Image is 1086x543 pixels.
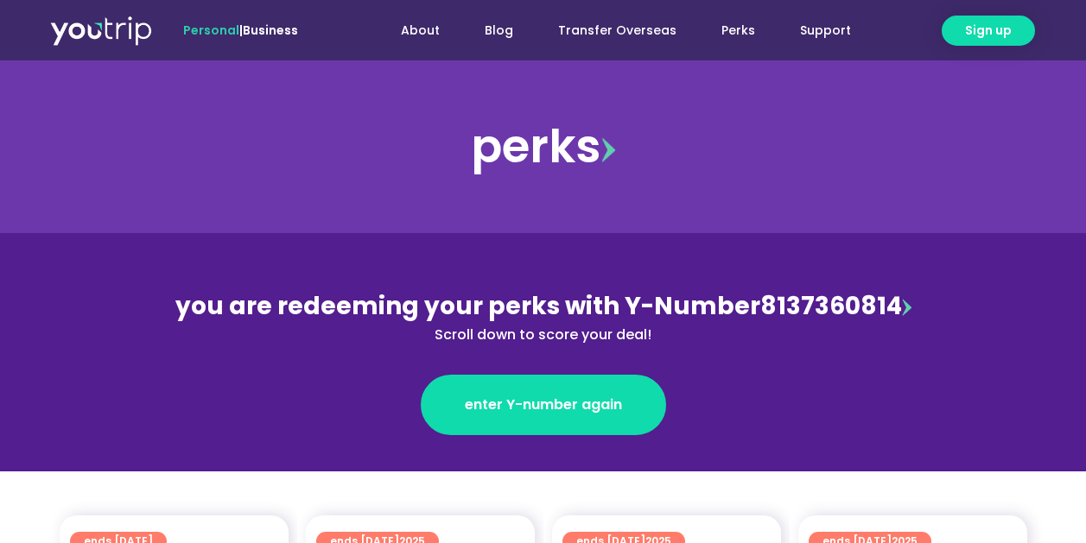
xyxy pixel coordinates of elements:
[378,15,462,47] a: About
[243,22,298,39] a: Business
[699,15,778,47] a: Perks
[778,15,873,47] a: Support
[421,375,666,435] a: enter Y-number again
[183,22,239,39] span: Personal
[465,395,622,415] span: enter Y-number again
[536,15,699,47] a: Transfer Overseas
[168,325,918,345] div: Scroll down to score your deal!
[168,288,918,345] div: 8137360814
[965,22,1012,40] span: Sign up
[345,15,873,47] nav: Menu
[462,15,536,47] a: Blog
[175,289,760,323] span: you are redeeming your perks with Y-Number
[942,16,1035,46] a: Sign up
[183,22,298,39] span: |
